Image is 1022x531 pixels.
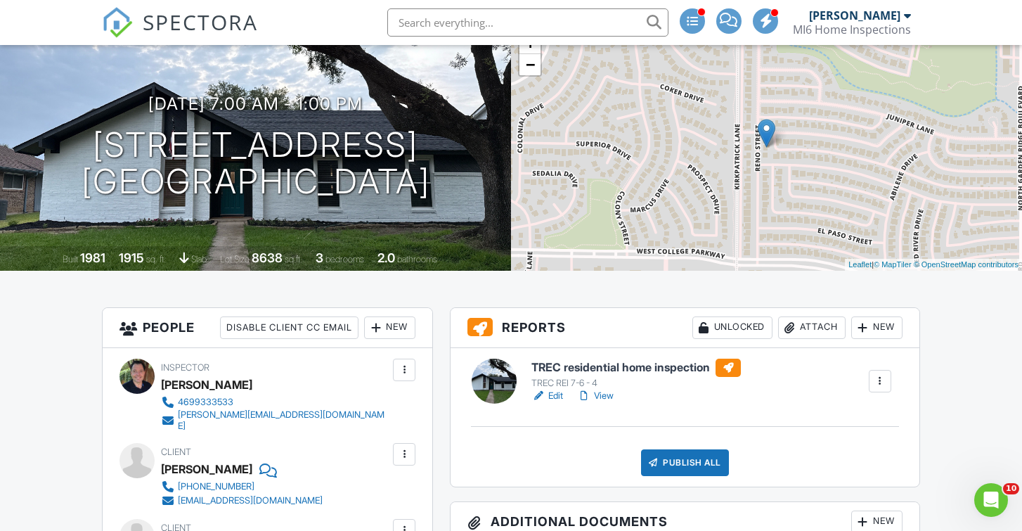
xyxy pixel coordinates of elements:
[692,316,772,339] div: Unlocked
[161,447,191,457] span: Client
[793,23,911,37] div: MI6 Home Inspections
[364,316,415,339] div: New
[178,495,323,506] div: [EMAIL_ADDRESS][DOMAIN_NAME]
[82,127,430,201] h1: [STREET_ADDRESS] [GEOGRAPHIC_DATA]
[519,54,541,75] a: Zoom out
[178,409,389,432] div: [PERSON_NAME][EMAIL_ADDRESS][DOMAIN_NAME]
[397,254,437,264] span: bathrooms
[874,260,912,269] a: © MapTiler
[778,316,846,339] div: Attach
[102,7,133,38] img: The Best Home Inspection Software - Spectora
[325,254,364,264] span: bedrooms
[451,308,919,348] h3: Reports
[809,8,900,23] div: [PERSON_NAME]
[848,260,872,269] a: Leaflet
[220,316,358,339] div: Disable Client CC Email
[161,480,323,494] a: [PHONE_NUMBER]
[161,494,323,508] a: [EMAIL_ADDRESS][DOMAIN_NAME]
[191,254,207,264] span: slab
[146,254,166,264] span: sq. ft.
[851,316,903,339] div: New
[914,260,1018,269] a: © OpenStreetMap contributors
[161,459,252,480] div: [PERSON_NAME]
[161,362,209,373] span: Inspector
[178,397,233,408] div: 4699333533
[220,254,250,264] span: Lot Size
[63,254,78,264] span: Built
[148,94,363,113] h3: [DATE] 7:00 am - 1:00 pm
[285,254,302,264] span: sq.ft.
[161,395,389,409] a: 4699333533
[143,7,258,37] span: SPECTORA
[102,19,258,49] a: SPECTORA
[178,481,254,492] div: [PHONE_NUMBER]
[80,250,105,265] div: 1981
[1003,483,1019,494] span: 10
[531,378,741,389] div: TREC REI 7-6 - 4
[161,409,389,432] a: [PERSON_NAME][EMAIL_ADDRESS][DOMAIN_NAME]
[387,8,668,37] input: Search everything...
[974,483,1008,517] iframe: Intercom live chat
[252,250,283,265] div: 8638
[119,250,144,265] div: 1915
[161,374,252,395] div: [PERSON_NAME]
[641,449,729,476] div: Publish All
[531,359,741,390] a: TREC residential home inspection TREC REI 7-6 - 4
[845,259,1022,271] div: |
[577,389,614,403] a: View
[316,250,323,265] div: 3
[531,389,563,403] a: Edit
[531,359,741,377] h6: TREC residential home inspection
[377,250,395,265] div: 2.0
[103,308,432,348] h3: People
